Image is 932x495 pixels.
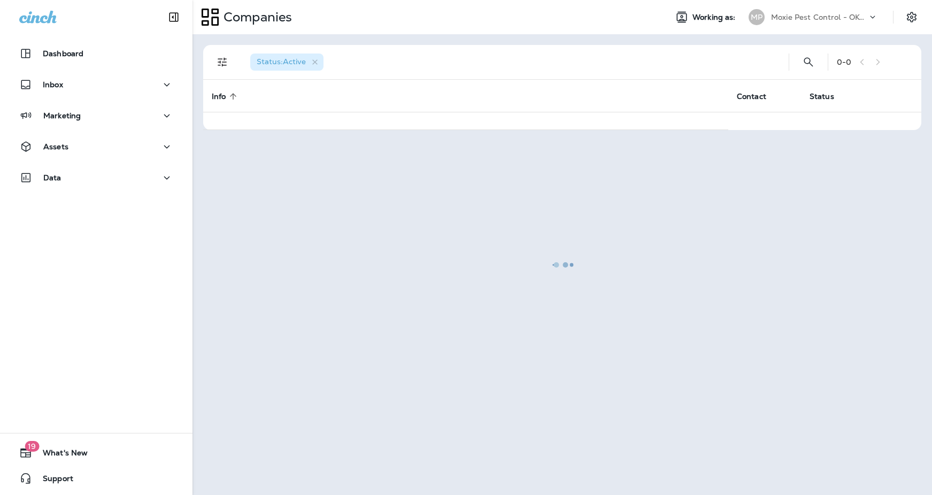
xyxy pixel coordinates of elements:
[11,136,182,157] button: Assets
[159,6,189,28] button: Collapse Sidebar
[32,448,88,461] span: What's New
[11,105,182,126] button: Marketing
[692,13,738,22] span: Working as:
[43,80,63,89] p: Inbox
[219,9,292,25] p: Companies
[25,441,39,452] span: 19
[771,13,867,21] p: Moxie Pest Control - OKC [GEOGRAPHIC_DATA]
[43,142,68,151] p: Assets
[749,9,765,25] div: MP
[902,7,921,27] button: Settings
[11,468,182,489] button: Support
[11,74,182,95] button: Inbox
[43,49,83,58] p: Dashboard
[43,111,81,120] p: Marketing
[11,43,182,64] button: Dashboard
[32,474,73,487] span: Support
[11,442,182,463] button: 19What's New
[11,167,182,188] button: Data
[43,173,61,182] p: Data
